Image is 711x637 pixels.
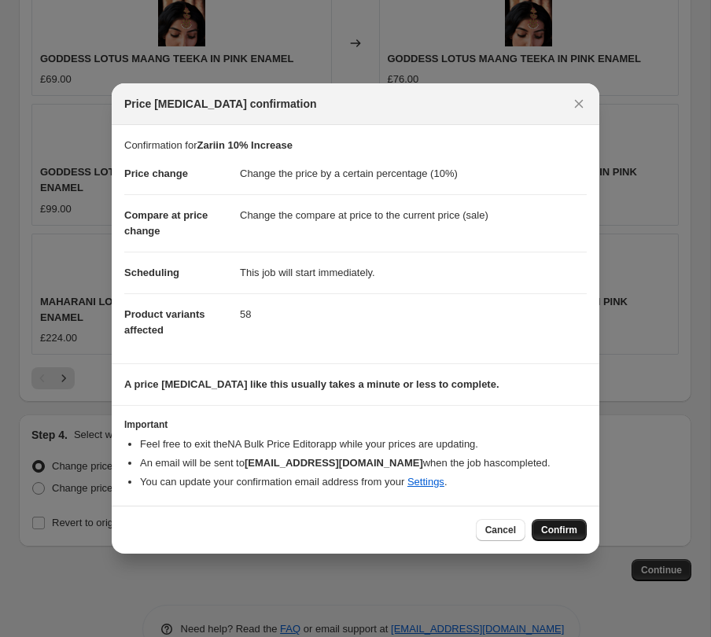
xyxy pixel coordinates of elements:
[240,194,587,236] dd: Change the compare at price to the current price (sale)
[240,293,587,335] dd: 58
[140,436,587,452] li: Feel free to exit the NA Bulk Price Editor app while your prices are updating.
[124,378,499,390] b: A price [MEDICAL_DATA] like this usually takes a minute or less to complete.
[124,267,179,278] span: Scheduling
[240,153,587,194] dd: Change the price by a certain percentage (10%)
[124,168,188,179] span: Price change
[568,93,590,115] button: Close
[124,308,205,336] span: Product variants affected
[407,476,444,488] a: Settings
[485,524,516,536] span: Cancel
[124,209,208,237] span: Compare at price change
[140,474,587,490] li: You can update your confirmation email address from your .
[124,418,587,431] h3: Important
[124,96,317,112] span: Price [MEDICAL_DATA] confirmation
[124,138,587,153] p: Confirmation for
[140,455,587,471] li: An email will be sent to when the job has completed .
[240,252,587,293] dd: This job will start immediately.
[476,519,525,541] button: Cancel
[532,519,587,541] button: Confirm
[541,524,577,536] span: Confirm
[197,139,292,151] b: Zariin 10% Increase
[245,457,423,469] b: [EMAIL_ADDRESS][DOMAIN_NAME]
